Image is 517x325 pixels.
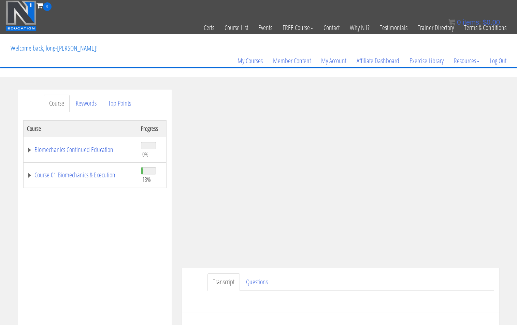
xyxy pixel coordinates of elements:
th: Progress [138,120,166,137]
a: My Account [316,44,351,77]
a: Testimonials [375,11,413,44]
a: Questions [241,273,273,291]
a: FREE Course [277,11,318,44]
a: Affiliate Dashboard [351,44,404,77]
bdi: 0.00 [483,18,500,26]
a: Terms & Conditions [459,11,512,44]
th: Course [23,120,138,137]
a: Top Points [103,95,137,112]
span: 0 [43,2,52,11]
a: Log Out [485,44,512,77]
a: 0 items: $0.00 [448,18,500,26]
p: Welcome back, long-[PERSON_NAME]! [5,35,103,62]
a: Exercise Library [404,44,449,77]
a: Resources [449,44,485,77]
a: Why N1? [345,11,375,44]
a: Events [253,11,277,44]
a: Contact [318,11,345,44]
span: 0% [142,150,148,158]
a: Biomechanics Continued Education [27,146,134,153]
a: Course [44,95,70,112]
span: $ [483,18,487,26]
img: icon11.png [448,19,455,26]
img: n1-education [5,0,37,31]
a: Certs [199,11,219,44]
a: Keywords [70,95,102,112]
a: Member Content [268,44,316,77]
span: items: [463,18,481,26]
a: My Courses [232,44,268,77]
a: Transcript [207,273,240,291]
span: 0 [457,18,461,26]
a: Course List [219,11,253,44]
a: Trainer Directory [413,11,459,44]
span: 13% [142,176,151,183]
a: 0 [37,1,52,10]
a: Course 01 Biomechanics & Execution [27,172,134,178]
